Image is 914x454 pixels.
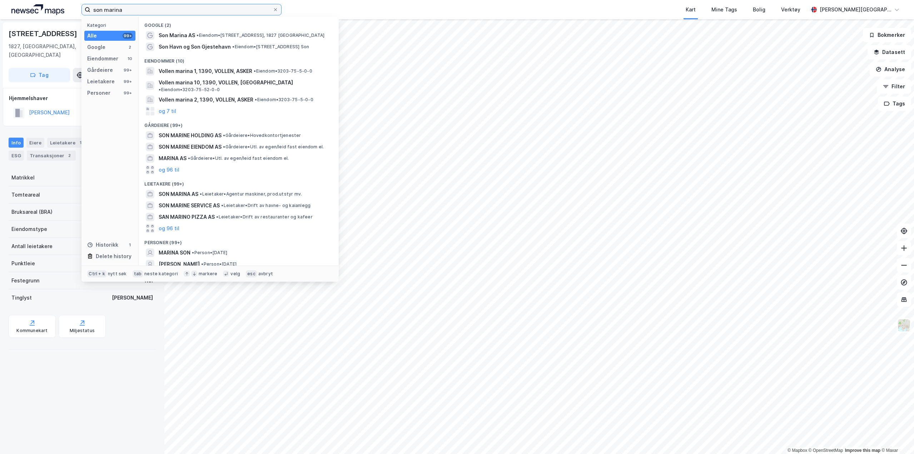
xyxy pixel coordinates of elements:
div: Miljøstatus [70,328,95,334]
span: • [197,33,199,38]
div: Mine Tags [711,5,737,14]
span: • [223,144,225,149]
a: Mapbox [788,448,807,453]
div: Bolig [753,5,765,14]
span: Eiendom • 3203-75-5-0-0 [255,97,313,103]
span: • [192,250,194,255]
span: Eiendom • 3203-75-5-0-0 [254,68,312,74]
div: [PERSON_NAME][GEOGRAPHIC_DATA] [820,5,891,14]
button: Datasett [868,45,911,59]
div: 2 [66,152,73,159]
span: • [216,214,218,219]
div: Tomteareal [11,191,40,199]
div: [STREET_ADDRESS] [9,28,79,39]
div: Eiendommer [87,54,118,63]
div: 10 [127,56,133,61]
span: Leietaker • Drift av restauranter og kafeer [216,214,312,220]
div: Gårdeiere (99+) [139,117,339,130]
span: • [232,44,234,49]
input: Søk på adresse, matrikkel, gårdeiere, leietakere eller personer [90,4,273,15]
span: Leietaker • Drift av havne- og kaianlegg [221,203,311,208]
div: Matrikkel [11,173,35,182]
div: Festegrunn [11,276,39,285]
span: Vollen marina 10, 1390, VOLLEN, [GEOGRAPHIC_DATA] [159,78,293,87]
div: 2 [127,44,133,50]
span: Gårdeiere • Hovedkontortjenester [223,133,301,138]
div: Kart [686,5,696,14]
div: Eiendommer (10) [139,53,339,65]
span: Vollen marina 2, 1390, VOLLEN, ASKER [159,95,253,104]
span: SON MARINE EIENDOM AS [159,143,222,151]
span: Eiendom • [STREET_ADDRESS], 1827 [GEOGRAPHIC_DATA] [197,33,324,38]
div: 1827, [GEOGRAPHIC_DATA], [GEOGRAPHIC_DATA] [9,42,112,59]
a: Improve this map [845,448,880,453]
div: Eiere [26,138,44,148]
div: Personer (99+) [139,234,339,247]
div: Hjemmelshaver [9,94,155,103]
iframe: Chat Widget [878,420,914,454]
span: Gårdeiere • Utl. av egen/leid fast eiendom el. [188,156,289,161]
button: og 96 til [159,166,179,174]
div: Kommunekart [16,328,48,334]
div: avbryt [258,271,273,277]
span: • [159,87,161,92]
div: Personer [87,89,110,97]
div: Historikk [87,241,118,249]
div: Antall leietakere [11,242,53,251]
div: Leietakere [47,138,87,148]
div: nytt søk [108,271,127,277]
button: Tag [9,68,70,82]
div: Leietakere [87,77,115,86]
div: Bruksareal (BRA) [11,208,53,216]
div: [PERSON_NAME] [112,293,153,302]
span: SAN MARINO PIZZA AS [159,213,215,221]
div: esc [246,270,257,277]
div: Tinglyst [11,293,32,302]
button: og 96 til [159,224,179,233]
span: Eiendom • [STREET_ADDRESS] Son [232,44,309,50]
button: Bokmerker [863,28,911,42]
span: • [201,261,203,267]
span: • [221,203,223,208]
div: Transaksjoner [27,150,76,161]
span: Person • [DATE] [201,261,237,267]
div: Info [9,138,24,148]
div: Ctrl + k [87,270,106,277]
button: og 7 til [159,107,176,115]
span: • [254,68,256,74]
div: Eiendomstype [11,225,47,233]
div: tab [133,270,143,277]
span: SON MARINE SERVICE AS [159,201,220,210]
div: Alle [87,31,97,40]
img: logo.a4113a55bc3d86da70a041830d287a7e.svg [11,4,64,15]
span: Leietaker • Agentur maskiner, prod.utstyr mv. [200,191,302,197]
div: markere [199,271,217,277]
button: Filter [877,79,911,94]
div: Gårdeiere [87,66,113,74]
div: 99+ [123,67,133,73]
a: OpenStreetMap [809,448,843,453]
div: 99+ [123,90,133,96]
span: Person • [DATE] [192,250,227,256]
span: Vollen marina 1, 1390, VOLLEN, ASKER [159,67,252,75]
div: Google [87,43,105,51]
div: Leietakere (99+) [139,176,339,188]
div: 1 [127,242,133,248]
span: • [255,97,257,102]
span: SON MARINE HOLDING AS [159,131,222,140]
span: • [223,133,225,138]
div: 1 [77,139,84,146]
div: velg [230,271,240,277]
span: MARINA SON [159,248,190,257]
div: Verktøy [781,5,800,14]
span: • [188,156,190,161]
span: Eiendom • 3203-75-52-0-0 [159,87,220,93]
span: [PERSON_NAME] [159,260,200,268]
div: Google (2) [139,17,339,30]
div: ESG [9,150,24,161]
button: Analyse [870,62,911,77]
div: neste kategori [144,271,178,277]
span: SON MARINA AS [159,190,198,198]
span: Gårdeiere • Utl. av egen/leid fast eiendom el. [223,144,324,150]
